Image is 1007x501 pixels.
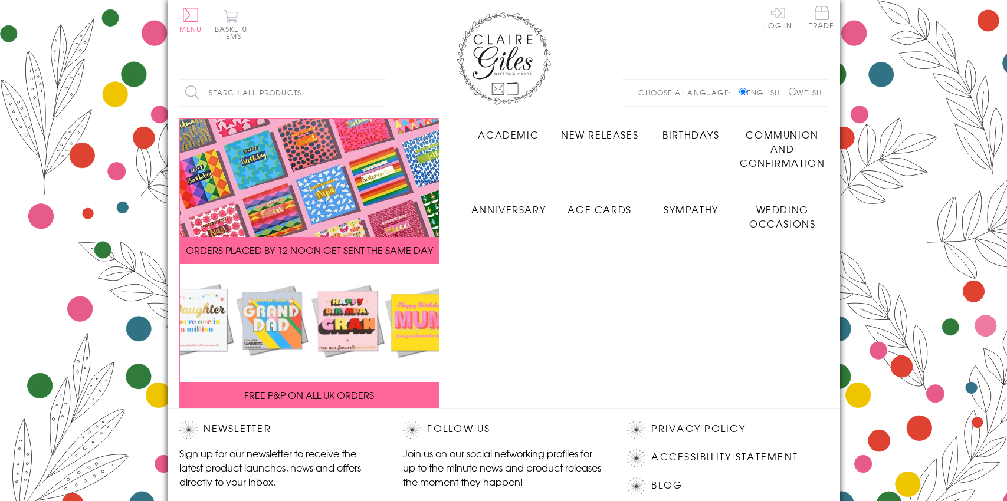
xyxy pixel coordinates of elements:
span: Sympathy [664,202,719,216]
span: New Releases [561,127,638,141]
span: Anniversary [471,202,546,216]
a: Privacy Policy [651,421,745,437]
span: Wedding Occasions [749,202,815,230]
button: Basket0 items [215,9,247,39]
a: Communion and Confirmation [737,118,828,170]
span: 0 items [220,24,247,41]
span: FREE P&P ON ALL UK ORDERS [244,388,374,402]
a: Trade [809,6,834,31]
a: Birthdays [645,118,737,141]
span: Age Cards [568,202,631,216]
input: Search [374,80,386,106]
h2: Follow Us [403,421,603,439]
a: Accessibility Statement [651,449,798,465]
span: ORDERS PLACED BY 12 NOON GET SENT THE SAME DAY [186,243,433,257]
span: Birthdays [662,127,719,141]
button: Menu [179,8,202,32]
a: Age Cards [554,193,645,216]
input: English [739,88,747,95]
input: Search all products [179,80,386,106]
a: Blog [651,477,683,493]
a: Anniversary [463,193,555,216]
label: Welsh [789,87,822,98]
a: Wedding Occasions [737,193,828,230]
a: Sympathy [645,193,737,216]
a: New Releases [554,118,645,141]
a: Log In [764,6,792,29]
span: Communion and Confirmation [740,127,825,170]
a: Academic [463,118,555,141]
p: Sign up for our newsletter to receive the latest product launches, news and offers directly to yo... [179,446,380,489]
span: Academic [478,127,539,141]
p: Choose a language: [638,87,737,98]
h2: Newsletter [179,421,380,439]
label: English [739,87,786,98]
span: Trade [809,6,834,29]
span: Menu [179,24,202,34]
input: Welsh [789,88,796,95]
img: Claire Giles Greetings Cards [457,12,551,105]
p: Join us on our social networking profiles for up to the minute news and product releases the mome... [403,446,603,489]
